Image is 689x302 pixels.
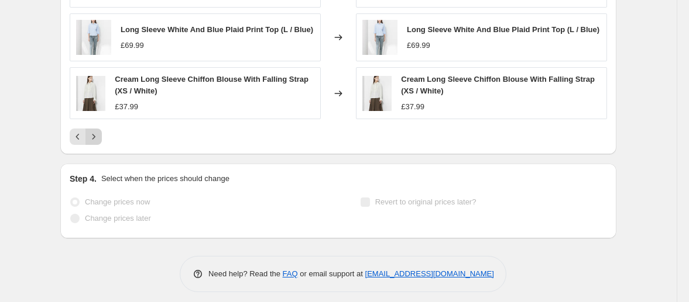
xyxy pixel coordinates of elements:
nav: Pagination [70,129,102,145]
span: £69.99 [407,41,430,50]
img: 04_7b42ef97-20fb-4478-82ff-911929d787ba_80x.jpg [76,76,105,111]
img: 04_7b42ef97-20fb-4478-82ff-911929d787ba_80x.jpg [362,76,392,111]
span: Long Sleeve White And Blue Plaid Print Top (L / Blue) [407,25,599,34]
h2: Step 4. [70,173,97,185]
img: 01_c14476ad-4f99-42f3-965f-89cf425b4153_80x.jpg [76,20,111,55]
img: 01_c14476ad-4f99-42f3-965f-89cf425b4153_80x.jpg [362,20,397,55]
span: Long Sleeve White And Blue Plaid Print Top (L / Blue) [121,25,313,34]
span: Change prices later [85,214,151,223]
a: [EMAIL_ADDRESS][DOMAIN_NAME] [365,269,494,278]
span: Cream Long Sleeve Chiffon Blouse With Falling Strap (XS / White) [401,75,595,95]
span: £37.99 [401,102,424,111]
button: Next [85,129,102,145]
span: £37.99 [115,102,138,111]
button: Previous [70,129,86,145]
span: Revert to original prices later? [375,197,477,206]
span: Cream Long Sleeve Chiffon Blouse With Falling Strap (XS / White) [115,75,308,95]
span: Change prices now [85,197,150,206]
p: Select when the prices should change [101,173,229,185]
a: FAQ [283,269,298,278]
span: £69.99 [121,41,144,50]
span: or email support at [298,269,365,278]
span: Need help? Read the [208,269,283,278]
